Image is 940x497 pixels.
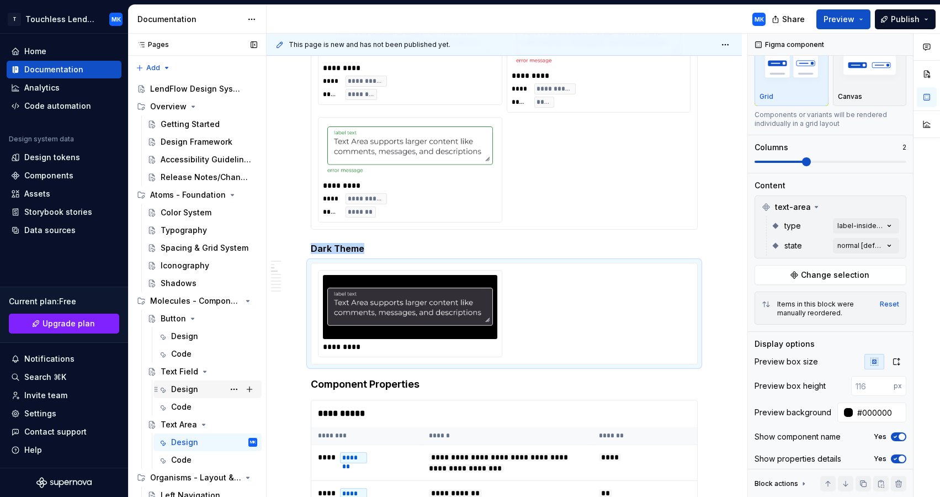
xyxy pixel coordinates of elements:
div: normal [default] [837,241,884,250]
div: Components or variants will be rendered individually in a grid layout [755,110,906,128]
a: Release Notes/Change Log [143,168,262,186]
div: Show properties details [755,453,841,464]
div: MK [250,437,256,448]
div: Preview background [755,407,831,418]
a: Typography [143,221,262,239]
div: Components [24,170,73,181]
button: placeholderCanvas [833,38,907,106]
a: LendFlow Design System [132,80,262,98]
span: Share [782,14,805,25]
button: Add [132,60,174,76]
a: Text Area [143,416,262,433]
span: state [784,240,802,251]
button: Help [7,441,121,459]
div: Block actions [755,476,808,491]
a: Analytics [7,79,121,97]
div: Iconography [161,260,209,271]
div: Help [24,445,42,456]
svg: Supernova Logo [36,477,92,488]
div: MK [111,15,121,24]
div: Invite team [24,390,67,401]
div: T [8,13,21,26]
span: Change selection [801,269,869,281]
a: Design Framework [143,133,262,151]
input: Auto [853,403,906,422]
div: Items in this block were manually reordered. [777,300,873,318]
button: Preview [816,9,870,29]
a: Code automation [7,97,121,115]
div: MK [755,15,764,24]
div: Display options [755,339,815,350]
span: text-area [775,202,811,213]
a: Upgrade plan [9,314,119,334]
img: placeholder [760,45,824,85]
div: Current plan : Free [9,296,119,307]
button: Share [766,9,812,29]
span: This page is new and has not been published yet. [289,40,450,49]
a: Components [7,167,121,184]
a: Design [153,327,262,345]
a: Color System [143,204,262,221]
a: Assets [7,185,121,203]
div: Block actions [755,479,798,488]
h4: Component Properties [311,378,698,391]
a: Code [153,398,262,416]
div: Code automation [24,101,91,112]
p: 2 [902,143,906,152]
div: Code [171,454,192,466]
div: Contact support [24,426,87,437]
button: Reset [880,300,899,309]
div: Overview [150,101,187,112]
div: Preview box height [755,380,826,392]
button: placeholderGrid [755,38,829,106]
button: Contact support [7,423,121,441]
span: Preview [824,14,854,25]
div: Release Notes/Change Log [161,172,252,183]
p: px [894,382,902,390]
img: placeholder [838,45,902,85]
div: Design [171,331,198,342]
div: Overview [132,98,262,115]
div: Show component name [755,431,841,442]
div: Atoms - Foundation [132,186,262,204]
div: Spacing & Grid System [161,242,248,253]
div: LendFlow Design System [150,83,241,94]
a: Spacing & Grid System [143,239,262,257]
span: Publish [891,14,920,25]
div: Organisms - Layout & Structure [132,469,262,487]
div: Organisms - Layout & Structure [150,472,241,483]
div: Notifications [24,353,75,364]
div: Text Field [161,366,198,377]
div: Getting Started [161,119,220,130]
div: Assets [24,188,50,199]
div: Touchless Lending [25,14,96,25]
div: Accessibility Guidelines [161,154,252,165]
div: Documentation [137,14,242,25]
a: Settings [7,405,121,422]
p: Canvas [838,92,862,101]
a: Documentation [7,61,121,78]
button: Change selection [755,265,906,285]
div: Pages [132,40,169,49]
label: Yes [874,454,886,463]
div: Design system data [9,135,74,144]
input: 116 [851,376,894,396]
div: Documentation [24,64,83,75]
a: Invite team [7,387,121,404]
div: Design Framework [161,136,232,147]
div: Code [171,401,192,413]
button: normal [default] [833,238,899,253]
div: Columns [755,142,788,153]
a: DesignMK [153,433,262,451]
a: Code [153,345,262,363]
a: Home [7,43,121,60]
button: TTouchless LendingMK [2,7,126,31]
a: Button [143,310,262,327]
span: Upgrade plan [43,318,95,329]
div: Search ⌘K [24,372,66,383]
div: Code [171,348,192,359]
div: Storybook stories [24,207,92,218]
button: Notifications [7,350,121,368]
a: Design tokens [7,149,121,166]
